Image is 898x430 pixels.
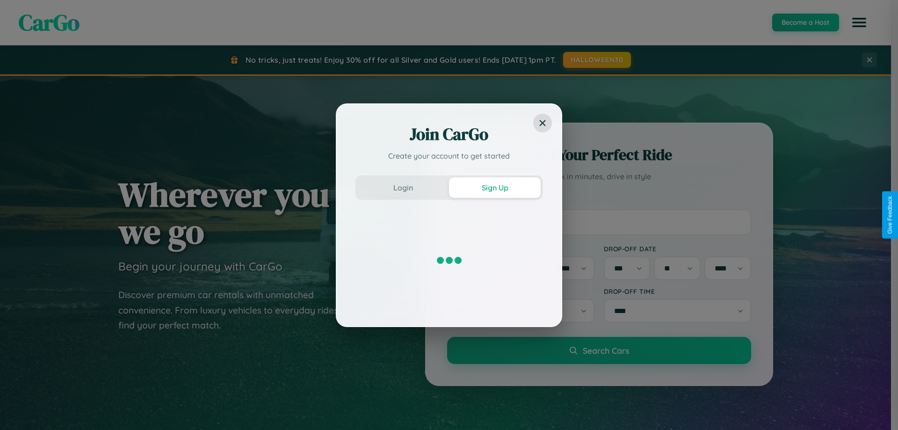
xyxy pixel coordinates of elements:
div: Give Feedback [887,196,893,234]
p: Create your account to get started [355,150,543,161]
iframe: Intercom live chat [9,398,32,421]
button: Login [357,177,449,198]
h2: Join CarGo [355,123,543,146]
button: Sign Up [449,177,541,198]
